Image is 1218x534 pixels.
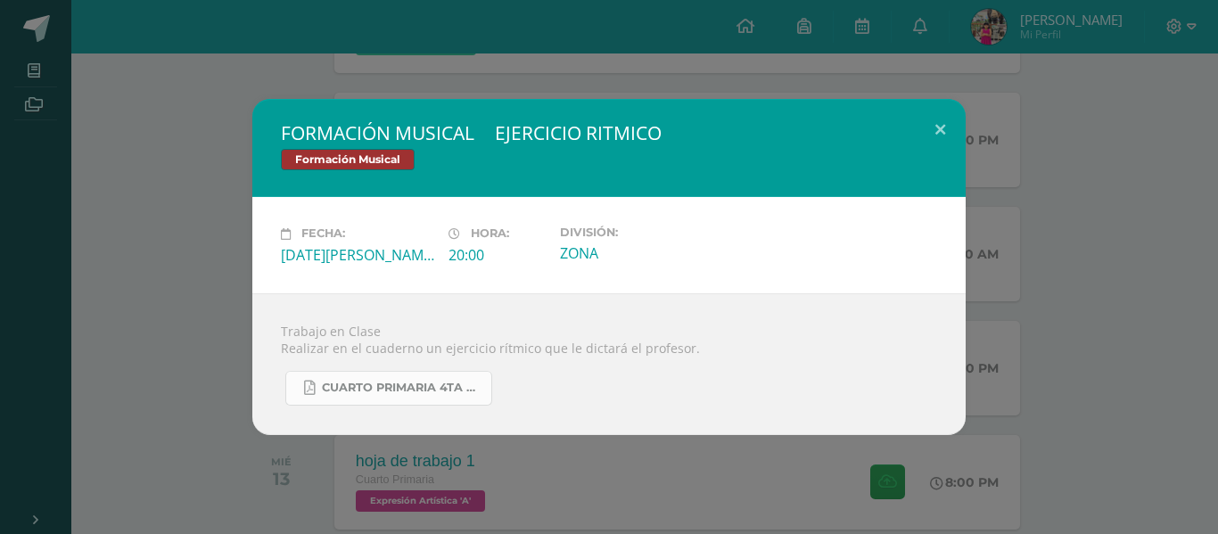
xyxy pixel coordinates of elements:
[281,149,415,170] span: Formación Musical
[285,371,492,406] a: CUARTO PRIMARIA 4TA UNIDAD.pdf
[915,99,966,160] button: Close (Esc)
[471,227,509,241] span: Hora:
[281,120,937,145] h2: FORMACIÓN MUSICAL  EJERCICIO RITMICO
[560,243,713,263] div: ZONA
[281,245,434,265] div: [DATE][PERSON_NAME]
[322,381,482,395] span: CUARTO PRIMARIA 4TA UNIDAD.pdf
[301,227,345,241] span: Fecha:
[449,245,546,265] div: 20:00
[252,293,966,435] div: Trabajo en Clase Realizar en el cuaderno un ejercicio rítmico que le dictará el profesor.
[560,226,713,239] label: División:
